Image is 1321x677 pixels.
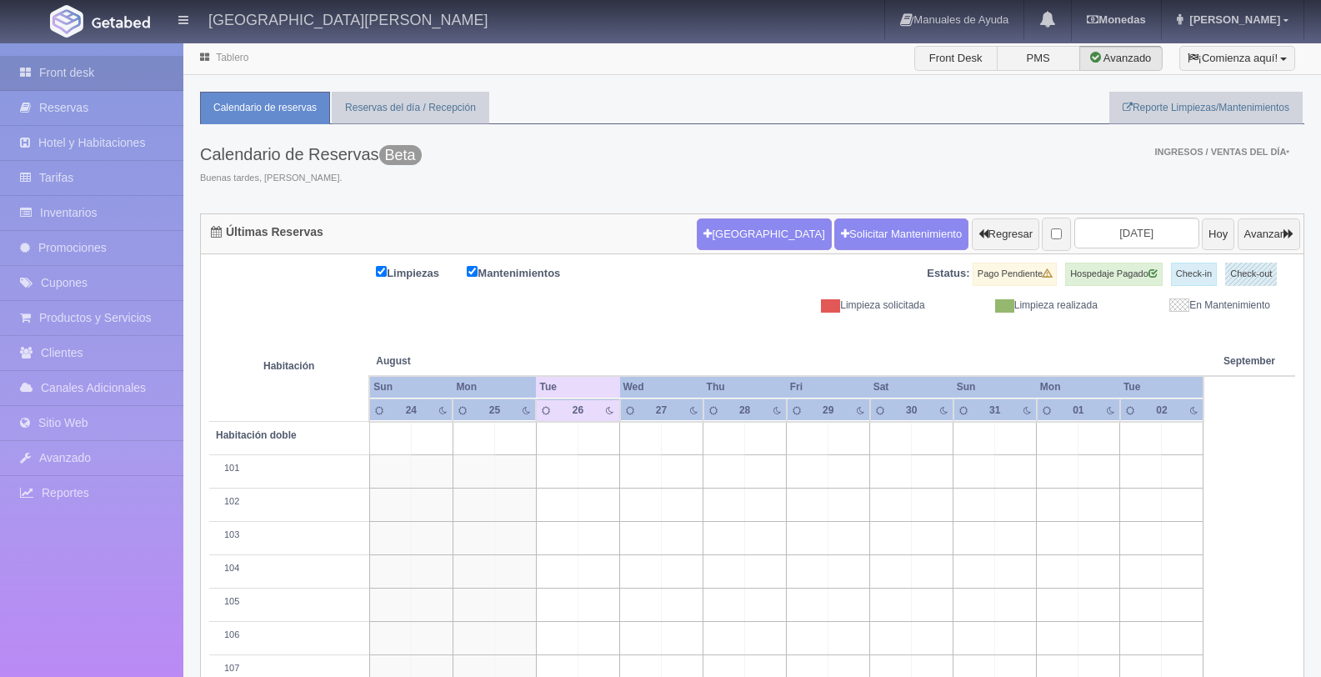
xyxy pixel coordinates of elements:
[200,145,422,163] h3: Calendario de Reservas
[398,404,423,418] div: 24
[92,16,150,28] img: Getabed
[1037,376,1120,399] th: Mon
[834,218,968,250] a: Solicitar Mantenimiento
[467,263,585,282] label: Mantenimientos
[620,376,703,399] th: Wed
[1225,263,1277,286] label: Check-out
[927,266,969,282] label: Estatus:
[1223,354,1275,369] span: September
[997,46,1080,71] label: PMS
[453,376,536,399] th: Mon
[565,404,590,418] div: 26
[216,429,297,441] b: Habitación doble
[1065,263,1163,286] label: Hospedaje Pagado
[216,629,363,642] div: 106
[1109,92,1303,124] a: Reporte Limpiezas/Mantenimientos
[216,562,363,575] div: 104
[816,404,841,418] div: 29
[216,52,248,63] a: Tablero
[1238,218,1300,250] button: Avanzar
[938,298,1110,313] div: Limpieza realizada
[208,8,488,29] h4: [GEOGRAPHIC_DATA][PERSON_NAME]
[733,404,758,418] div: 28
[765,298,938,313] div: Limpieza solicitada
[787,376,870,399] th: Fri
[1120,376,1203,399] th: Tue
[870,376,953,399] th: Sat
[973,263,1057,286] label: Pago Pendiente
[972,218,1039,250] button: Regresar
[50,5,83,38] img: Getabed
[953,376,1037,399] th: Sun
[1149,404,1174,418] div: 02
[1202,218,1234,250] button: Hoy
[899,404,924,418] div: 30
[697,218,831,250] button: [GEOGRAPHIC_DATA]
[1154,147,1289,157] span: Ingresos / Ventas del día
[216,462,363,475] div: 101
[1079,46,1163,71] label: Avanzado
[216,595,363,609] div: 105
[211,226,323,238] h4: Últimas Reservas
[263,361,314,373] strong: Habitación
[467,266,478,277] input: Mantenimientos
[914,46,998,71] label: Front Desk
[1110,298,1283,313] div: En Mantenimiento
[376,266,387,277] input: Limpiezas
[376,263,464,282] label: Limpiezas
[200,172,422,185] span: Buenas tardes, [PERSON_NAME].
[332,92,489,124] a: Reservas del día / Recepción
[482,404,507,418] div: 25
[1066,404,1091,418] div: 01
[983,404,1008,418] div: 31
[376,354,529,369] span: August
[369,376,453,399] th: Sun
[216,495,363,509] div: 102
[1179,46,1295,71] button: ¡Comienza aquí!
[379,145,422,165] span: Beta
[1185,13,1280,26] span: [PERSON_NAME]
[703,376,787,399] th: Thu
[200,92,330,124] a: Calendario de reservas
[1171,263,1217,286] label: Check-in
[1087,13,1145,26] b: Monedas
[216,662,363,675] div: 107
[536,376,619,399] th: Tue
[649,404,674,418] div: 27
[216,529,363,542] div: 103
